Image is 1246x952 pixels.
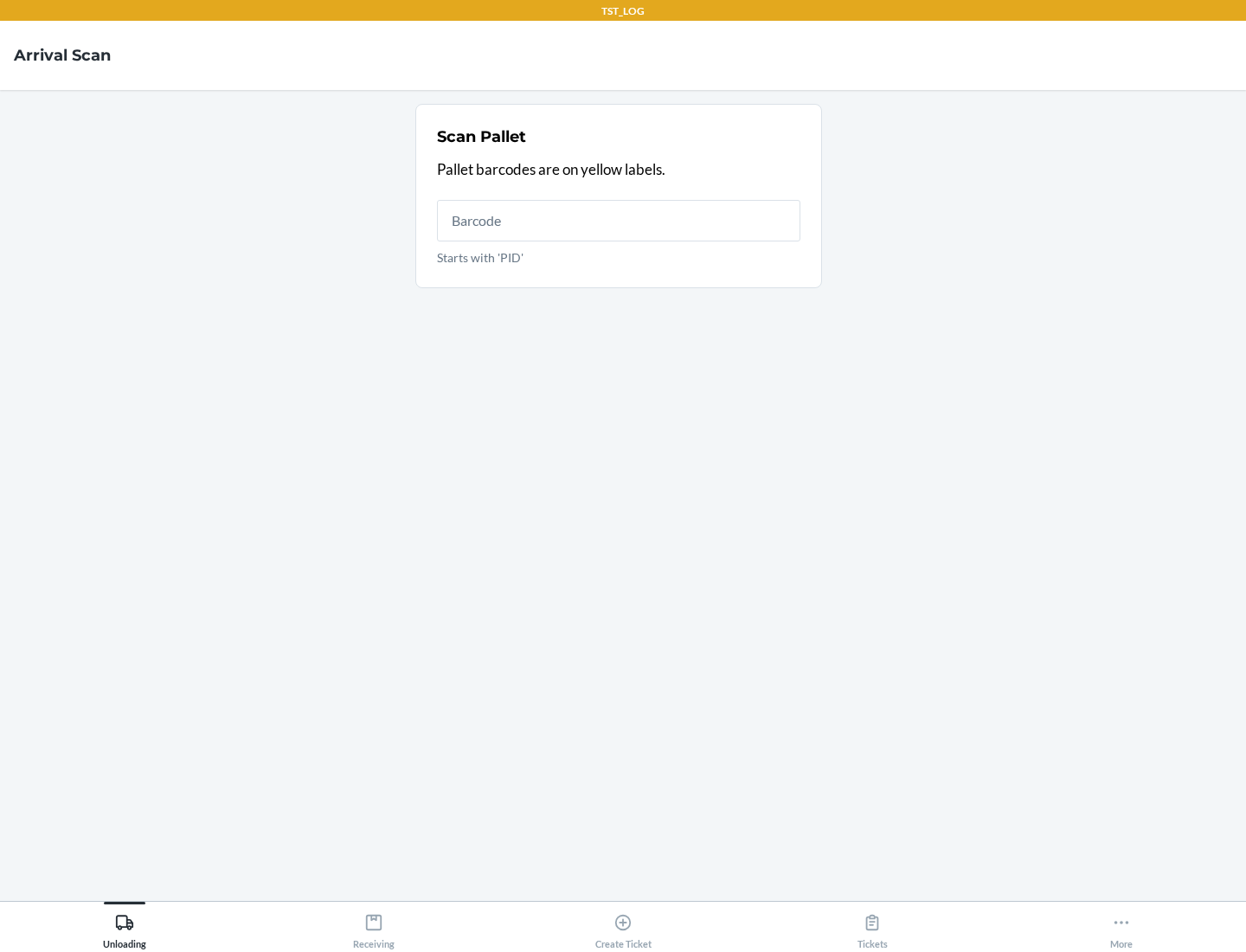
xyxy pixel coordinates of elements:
[14,44,111,67] h4: Arrival Scan
[748,902,997,949] button: Tickets
[595,906,652,949] div: Create Ticket
[601,3,645,19] p: TST_LOG
[437,248,800,267] p: Starts with 'PID'
[103,906,146,949] div: Unloading
[437,125,526,148] h2: Scan Pallet
[1110,906,1133,949] div: More
[997,902,1246,949] button: More
[857,906,888,949] div: Tickets
[249,902,498,949] button: Receiving
[437,200,800,241] input: Starts with 'PID'
[353,906,395,949] div: Receiving
[437,158,800,181] p: Pallet barcodes are on yellow labels.
[498,902,748,949] button: Create Ticket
